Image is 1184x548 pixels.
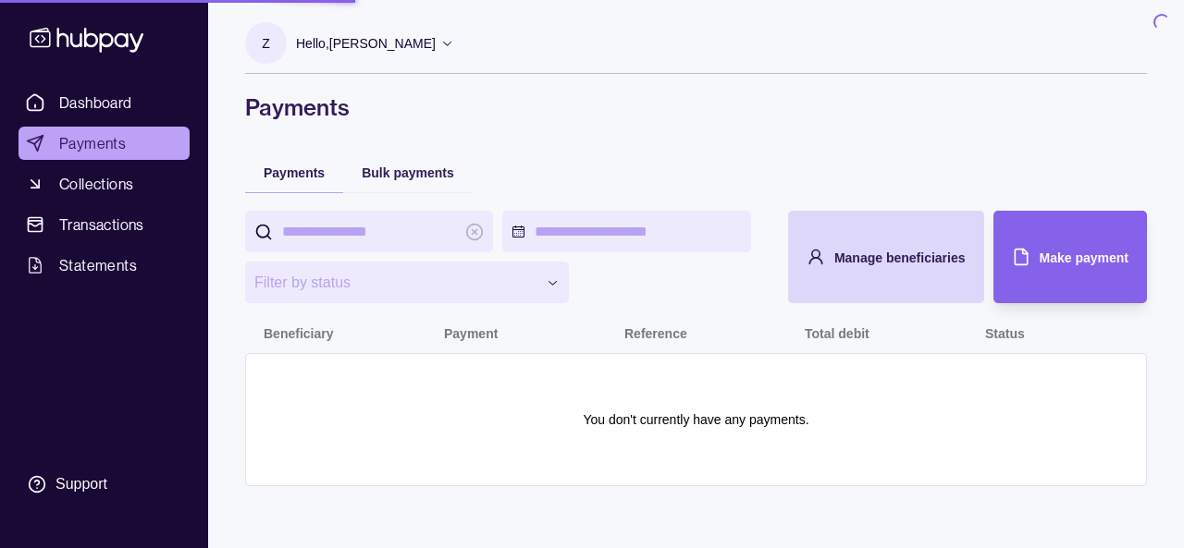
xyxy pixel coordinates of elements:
[59,132,126,154] span: Payments
[264,165,325,180] span: Payments
[624,326,687,341] p: Reference
[444,326,498,341] p: Payment
[805,326,869,341] p: Total debit
[993,211,1147,303] button: Make payment
[1040,250,1128,265] span: Make payment
[362,165,454,180] span: Bulk payments
[55,474,107,494] div: Support
[282,211,456,252] input: search
[18,249,190,282] a: Statements
[245,92,1147,122] h1: Payments
[59,254,137,276] span: Statements
[583,409,808,430] p: You don't currently have any payments.
[18,208,190,241] a: Transactions
[834,250,966,265] span: Manage beneficiaries
[59,213,144,236] span: Transactions
[18,167,190,201] a: Collections
[59,173,133,195] span: Collections
[18,465,190,504] a: Support
[296,33,436,54] p: Hello, [PERSON_NAME]
[59,91,132,114] span: Dashboard
[18,86,190,119] a: Dashboard
[788,211,984,303] button: Manage beneficiaries
[264,326,333,341] p: Beneficiary
[18,127,190,160] a: Payments
[262,33,270,54] p: Z
[985,326,1025,341] p: Status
